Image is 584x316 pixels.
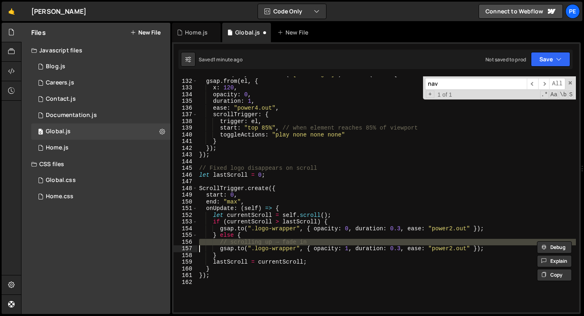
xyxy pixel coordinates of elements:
div: Home.js [185,28,208,37]
div: Not saved to prod [485,56,526,63]
div: 140 [174,132,198,139]
div: 150 [174,199,198,206]
div: 160 [174,266,198,273]
span: ​ [538,78,550,90]
div: 151 [174,205,198,212]
div: [PERSON_NAME] [31,6,86,16]
span: RegExp Search [540,91,549,99]
div: 133 [174,84,198,91]
div: 158 [174,252,198,259]
div: Home.css [46,193,73,200]
div: 146 [174,172,198,179]
div: 145 [174,165,198,172]
div: 137 [174,111,198,118]
div: 155 [174,232,198,239]
div: 153 [174,219,198,225]
div: Home.js [46,144,69,152]
span: Search In Selection [568,91,573,99]
div: 17084/47187.js [31,75,170,91]
div: Blog.js [46,63,65,70]
input: Search for [425,78,527,90]
div: CSS files [21,156,170,172]
div: Contact.js [46,95,76,103]
span: ​ [527,78,538,90]
div: 154 [174,225,198,232]
div: 17084/47047.js [31,140,170,156]
button: Code Only [258,4,326,19]
div: 143 [174,152,198,158]
div: 159 [174,259,198,266]
div: 1 minute ago [213,56,243,63]
div: 17084/47211.js [31,58,170,75]
div: 17084/47048.js [31,123,170,140]
a: Pe [565,4,580,19]
span: Toggle Replace mode [426,91,434,98]
div: New File [277,28,311,37]
div: 136 [174,105,198,112]
div: Documentation.js [46,112,97,119]
div: 161 [174,272,198,279]
button: Debug [537,241,572,253]
span: Alt-Enter [549,78,565,90]
span: 0 [38,129,43,136]
div: 139 [174,125,198,132]
div: 152 [174,212,198,219]
span: CaseSensitive Search [550,91,558,99]
div: 162 [174,279,198,286]
a: 🤙 [2,2,21,21]
div: 144 [174,158,198,165]
div: 147 [174,178,198,185]
div: 148 [174,185,198,192]
div: 17084/47191.js [31,91,170,107]
button: Copy [537,269,572,281]
div: 149 [174,192,198,199]
div: Javascript files [21,42,170,58]
div: Global.js [235,28,260,37]
a: Connect to Webflow [479,4,563,19]
div: Global.js [46,128,71,135]
div: Careers.js [46,79,74,87]
div: 142 [174,145,198,152]
div: 157 [174,245,198,252]
div: 134 [174,91,198,98]
div: 135 [174,98,198,105]
button: Save [531,52,570,67]
div: 17084/47050.css [31,172,170,188]
button: New File [130,29,161,36]
div: 138 [174,118,198,125]
button: Explain [537,255,572,267]
span: 1 of 1 [434,91,455,98]
div: 156 [174,239,198,246]
div: 17084/47227.js [31,107,170,123]
h2: Files [31,28,46,37]
div: 17084/47049.css [31,188,170,205]
span: Whole Word Search [559,91,567,99]
div: 141 [174,138,198,145]
div: Global.css [46,177,76,184]
div: 132 [174,78,198,85]
div: Saved [199,56,243,63]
